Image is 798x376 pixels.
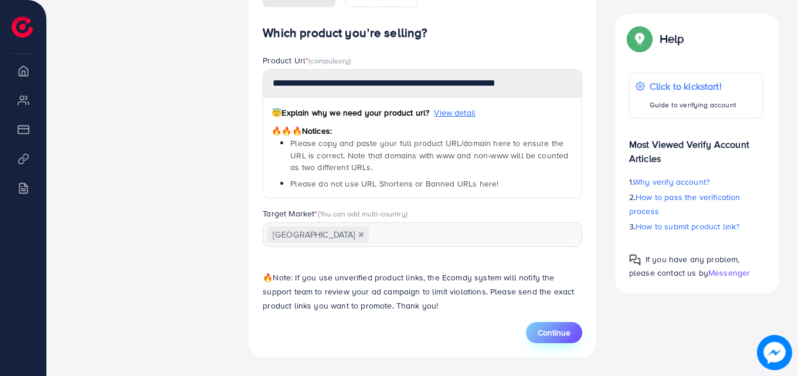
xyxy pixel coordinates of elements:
span: Please copy and paste your full product URL/domain here to ensure the URL is correct. Note that d... [290,137,568,173]
span: 😇 [271,107,281,118]
p: 2. [629,190,763,218]
img: image [757,335,792,370]
span: Continue [538,327,571,338]
span: Notices: [271,125,332,137]
img: Popup guide [629,28,650,49]
span: How to submit product link? [636,221,739,232]
p: Click to kickstart! [650,79,736,93]
p: Help [660,32,684,46]
span: Why verify account? [633,176,709,188]
span: Messenger [708,267,750,279]
img: Popup guide [629,254,641,266]
label: Product Url [263,55,351,66]
span: If you have any problem, please contact us by [629,253,740,279]
img: logo [12,16,33,38]
input: Search for option [370,226,567,244]
p: Guide to verifying account [650,98,736,112]
p: 3. [629,219,763,233]
p: 1. [629,175,763,189]
p: Most Viewed Verify Account Articles [629,128,763,165]
span: (compulsory) [308,55,351,66]
span: How to pass the verification process [629,191,741,217]
span: (You can add multi-country) [318,208,408,219]
label: Target Market [263,208,408,219]
span: Please do not use URL Shortens or Banned URLs here! [290,178,498,189]
button: Continue [526,322,582,343]
span: [GEOGRAPHIC_DATA] [267,226,369,243]
h4: Which product you’re selling? [263,26,582,40]
span: View detail [434,107,476,118]
span: 🔥 [263,272,273,283]
div: Search for option [263,222,582,246]
span: 🔥🔥🔥 [271,125,301,137]
button: Deselect Pakistan [358,232,364,238]
span: Explain why we need your product url? [271,107,429,118]
p: Note: If you use unverified product links, the Ecomdy system will notify the support team to revi... [263,270,582,313]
